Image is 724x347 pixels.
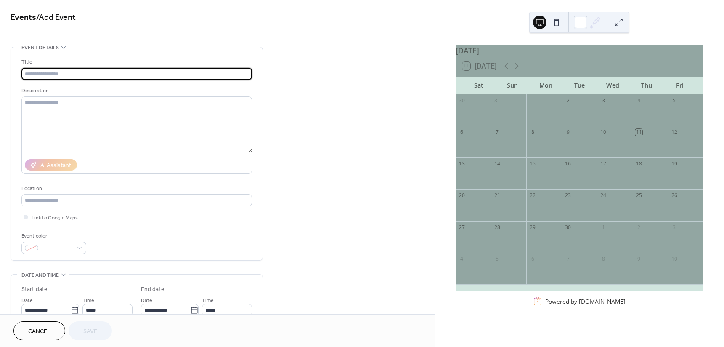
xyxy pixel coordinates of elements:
[635,255,642,262] div: 9
[635,97,642,104] div: 4
[141,296,152,305] span: Date
[565,97,572,104] div: 2
[21,43,59,52] span: Event details
[565,160,572,168] div: 16
[663,77,697,94] div: Fri
[82,296,94,305] span: Time
[635,224,642,231] div: 2
[493,129,501,136] div: 7
[529,97,536,104] div: 1
[21,232,85,240] div: Event color
[600,97,607,104] div: 3
[671,97,678,104] div: 5
[21,86,250,95] div: Description
[630,77,663,94] div: Thu
[529,224,536,231] div: 29
[458,160,465,168] div: 13
[458,224,465,231] div: 27
[493,160,501,168] div: 14
[671,160,678,168] div: 19
[565,255,572,262] div: 7
[600,224,607,231] div: 1
[21,296,33,305] span: Date
[458,129,465,136] div: 6
[635,192,642,199] div: 25
[496,77,529,94] div: Sun
[635,160,642,168] div: 18
[458,255,465,262] div: 4
[493,192,501,199] div: 21
[545,297,626,305] div: Powered by
[671,129,678,136] div: 12
[21,285,48,294] div: Start date
[635,129,642,136] div: 11
[456,45,703,56] div: [DATE]
[600,129,607,136] div: 10
[579,297,626,305] a: [DOMAIN_NAME]
[28,327,50,336] span: Cancel
[458,97,465,104] div: 30
[21,58,250,67] div: Title
[565,224,572,231] div: 30
[671,255,678,262] div: 10
[596,77,630,94] div: Wed
[202,296,214,305] span: Time
[529,192,536,199] div: 22
[32,214,78,222] span: Link to Google Maps
[493,224,501,231] div: 28
[21,184,250,193] div: Location
[493,255,501,262] div: 5
[36,9,76,26] span: / Add Event
[529,160,536,168] div: 15
[529,255,536,262] div: 6
[141,285,164,294] div: End date
[462,77,496,94] div: Sat
[21,271,59,280] span: Date and time
[13,321,65,340] button: Cancel
[565,129,572,136] div: 9
[600,160,607,168] div: 17
[671,224,678,231] div: 3
[671,192,678,199] div: 26
[458,192,465,199] div: 20
[562,77,596,94] div: Tue
[529,129,536,136] div: 8
[529,77,563,94] div: Mon
[11,9,36,26] a: Events
[600,255,607,262] div: 8
[493,97,501,104] div: 31
[600,192,607,199] div: 24
[565,192,572,199] div: 23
